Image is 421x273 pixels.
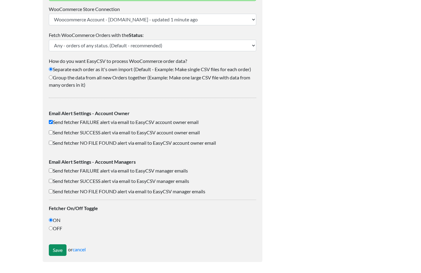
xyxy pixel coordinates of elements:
[49,141,53,145] input: Send fetcher NO FILE FOUND alert via email to EasyCSV account owner email
[49,66,256,73] label: Separate each order as it's own import (Default - Example: Make single CSV files for each order)
[49,5,256,13] label: WooCommerce Store Connection
[49,67,53,71] input: Separate each order as it's own import (Default - Example: Make single CSV files for each order)
[49,129,256,136] label: Send fetcher SUCCESS alert via email to EasyCSV account owner email
[49,188,256,195] label: Send fetcher NO FILE FOUND alert via email to EasyCSV manager emails
[49,226,53,230] input: OFF
[49,189,53,193] input: Send fetcher NO FILE FOUND alert via email to EasyCSV manager emails
[49,74,256,89] label: Group the data from all new Orders together (Example: Make one large CSV file with data from many...
[49,57,256,65] label: How do you want EasyCSV to process WooCommerce order data?
[49,217,256,224] label: ON
[49,225,256,232] label: OFF
[49,118,256,126] label: Send fetcher FAILURE alert via email to EasyCSV account owner email
[49,169,53,173] input: Send fetcher FAILURE alert via email to EasyCSV manager emails
[49,218,53,222] input: ON
[49,110,130,116] strong: Email Alert Settings - Account Owner
[129,32,142,38] b: Status
[49,177,256,185] label: Send fetcher SUCCESS alert via email to EasyCSV manager emails
[49,120,53,124] input: Send fetcher FAILURE alert via email to EasyCSV account owner email
[49,205,256,212] label: Fetcher On/Off Toggle
[390,242,414,266] iframe: Drift Widget Chat Controller
[49,167,256,174] label: Send fetcher FAILURE alert via email to EasyCSV manager emails
[49,179,53,183] input: Send fetcher SUCCESS alert via email to EasyCSV manager emails
[49,244,67,256] input: Save
[49,130,53,134] input: Send fetcher SUCCESS alert via email to EasyCSV account owner email
[49,244,256,256] div: or
[73,246,86,252] a: cancel
[49,159,136,165] strong: Email Alert Settings - Account Managers
[49,31,256,39] label: Fetch WooCommerce Orders with the :
[49,139,256,147] label: Send fetcher NO FILE FOUND alert via email to EasyCSV account owner email
[49,75,53,79] input: Group the data from all new Orders together (Example: Make one large CSV file with data from many...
